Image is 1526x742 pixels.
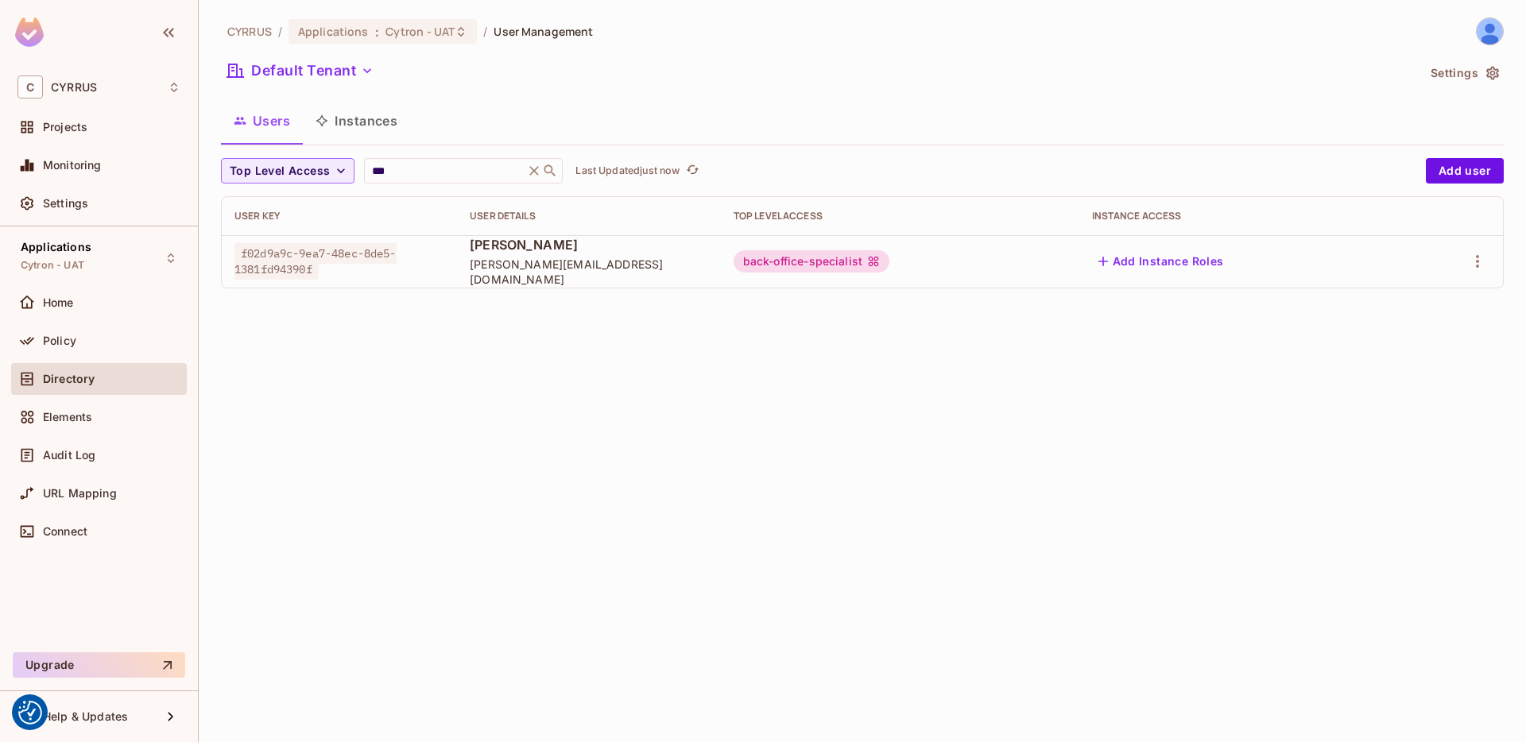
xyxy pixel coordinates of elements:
[470,236,708,253] span: [PERSON_NAME]
[385,24,455,39] span: Cytron - UAT
[43,197,88,210] span: Settings
[1424,60,1504,86] button: Settings
[230,161,330,181] span: Top Level Access
[43,487,117,500] span: URL Mapping
[686,163,699,179] span: refresh
[234,210,444,222] div: User Key
[18,701,42,725] button: Consent Preferences
[734,210,1067,222] div: Top Level Access
[298,24,369,39] span: Applications
[221,58,380,83] button: Default Tenant
[51,81,97,94] span: Workspace: CYRRUS
[278,24,282,39] li: /
[21,259,84,272] span: Cytron - UAT
[374,25,380,38] span: :
[21,241,91,253] span: Applications
[221,158,354,184] button: Top Level Access
[43,159,102,172] span: Monitoring
[1092,249,1230,274] button: Add Instance Roles
[575,164,680,177] p: Last Updated just now
[43,525,87,538] span: Connect
[470,210,708,222] div: User Details
[227,24,272,39] span: the active workspace
[43,373,95,385] span: Directory
[683,161,702,180] button: refresh
[43,449,95,462] span: Audit Log
[483,24,487,39] li: /
[43,710,128,723] span: Help & Updates
[1092,210,1390,222] div: Instance Access
[43,334,76,347] span: Policy
[680,161,702,180] span: Click to refresh data
[18,701,42,725] img: Revisit consent button
[43,121,87,133] span: Projects
[221,101,303,141] button: Users
[43,411,92,423] span: Elements
[734,250,889,272] div: back-office-specialist
[13,652,185,678] button: Upgrade
[494,24,593,39] span: User Management
[303,101,410,141] button: Instances
[234,243,397,280] span: f02d9a9c-9ea7-48ec-8de5-1381fd94390f
[1477,18,1503,44] img: Antonín Lavička
[17,75,43,99] span: C
[1426,158,1504,184] button: Add user
[15,17,44,47] img: SReyMgAAAABJRU5ErkJggg==
[43,296,74,309] span: Home
[470,257,708,287] span: [PERSON_NAME][EMAIL_ADDRESS][DOMAIN_NAME]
